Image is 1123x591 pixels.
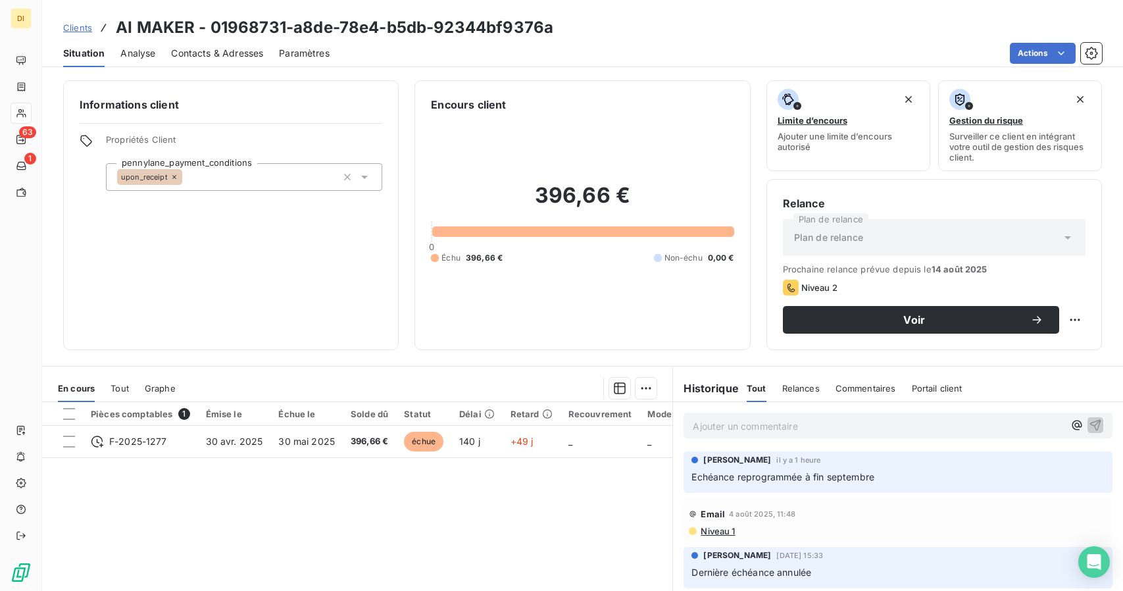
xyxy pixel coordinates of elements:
div: Échue le [278,409,335,419]
div: Solde dû [351,409,388,419]
span: 1 [24,153,36,165]
span: Propriétés Client [106,134,382,153]
span: Echéance reprogrammée à fin septembre [691,471,874,482]
button: Gestion du risqueSurveiller ce client en intégrant votre outil de gestion des risques client. [938,80,1102,171]
span: 0,00 € [708,252,734,264]
span: 63 [19,126,36,138]
h2: 396,66 € [431,182,734,222]
span: Graphe [145,383,176,394]
span: Tout [111,383,129,394]
span: F-2025-1277 [109,435,167,448]
span: Situation [63,47,105,60]
div: Émise le [206,409,263,419]
span: 396,66 € [351,435,388,448]
span: 1 [178,408,190,420]
div: DI [11,8,32,29]
h6: Informations client [80,97,382,113]
span: Dernière échéance annulée [691,567,811,578]
span: En cours [58,383,95,394]
button: Voir [783,306,1059,334]
span: Relances [782,383,820,394]
span: Contacts & Adresses [171,47,263,60]
span: upon_receipt [121,173,168,181]
span: Email [701,509,725,519]
span: Surveiller ce client en intégrant votre outil de gestion des risques client. [949,131,1091,163]
span: Niveau 2 [801,282,837,293]
span: Limite d’encours [778,115,847,126]
span: _ [647,436,651,447]
span: 30 mai 2025 [278,436,335,447]
div: Recouvrement [568,409,632,419]
div: Statut [404,409,443,419]
span: +49 j [511,436,534,447]
span: Voir [799,315,1030,325]
span: Échu [441,252,461,264]
span: 14 août 2025 [932,264,987,274]
span: Clients [63,22,92,33]
span: [DATE] 15:33 [776,552,823,559]
span: Tout [747,383,766,394]
span: Non-échu [664,252,703,264]
h3: AI MAKER - 01968731-a8de-78e4-b5db-92344bf9376a [116,16,553,39]
button: Actions [1010,43,1076,64]
span: Niveau 1 [699,526,735,536]
div: Délai [459,409,495,419]
span: 140 j [459,436,480,447]
button: Limite d’encoursAjouter une limite d’encours autorisé [766,80,930,171]
span: [PERSON_NAME] [703,454,771,466]
span: Gestion du risque [949,115,1023,126]
span: 0 [429,242,434,252]
input: Ajouter une valeur [182,171,193,183]
span: Commentaires [836,383,896,394]
img: Logo LeanPay [11,562,32,583]
span: Analyse [120,47,155,60]
h6: Relance [783,195,1086,211]
div: Mode de paiement [647,409,727,419]
span: 30 avr. 2025 [206,436,263,447]
div: Pièces comptables [91,408,190,420]
span: Plan de relance [794,231,863,244]
span: il y a 1 heure [776,456,820,464]
span: Portail client [912,383,962,394]
span: 396,66 € [466,252,503,264]
span: _ [568,436,572,447]
span: Prochaine relance prévue depuis le [783,264,1086,274]
span: 4 août 2025, 11:48 [729,510,795,518]
span: échue [404,432,443,451]
a: Clients [63,21,92,34]
div: Open Intercom Messenger [1078,546,1110,578]
h6: Historique [673,380,739,396]
span: Ajouter une limite d’encours autorisé [778,131,919,152]
span: [PERSON_NAME] [703,550,771,561]
div: Retard [511,409,553,419]
span: Paramètres [279,47,330,60]
h6: Encours client [431,97,506,113]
